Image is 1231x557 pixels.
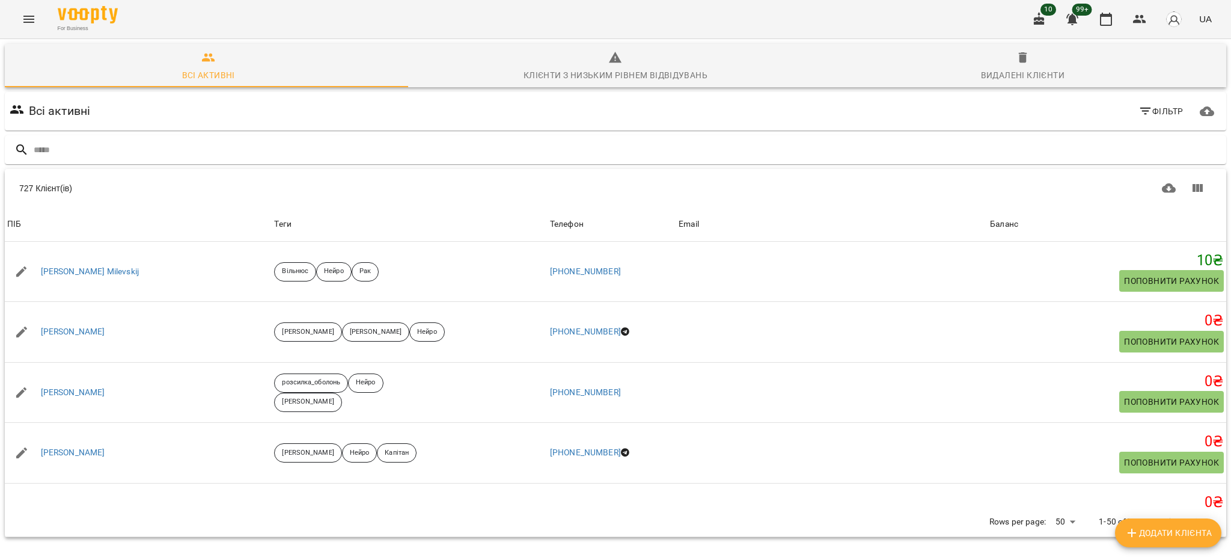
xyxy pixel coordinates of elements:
div: Email [679,217,699,232]
a: [PHONE_NUMBER] [550,387,621,397]
a: [PHONE_NUMBER] [550,266,621,276]
div: [PERSON_NAME] [342,322,409,342]
div: Баланс [990,217,1018,232]
p: [PERSON_NAME] [282,448,334,458]
button: Next Page [1183,508,1212,537]
button: Додати клієнта [1115,519,1221,547]
p: Нейро [324,266,344,277]
a: [PERSON_NAME] [41,326,105,338]
div: [PERSON_NAME] [274,322,341,342]
p: Вільнюс [282,266,308,277]
span: For Business [58,25,118,32]
button: Поповнити рахунок [1119,270,1224,292]
button: Поповнити рахунок [1119,452,1224,473]
button: UA [1194,8,1217,30]
p: [PERSON_NAME] [282,327,334,337]
div: розсилка_оболонь [274,374,348,393]
div: Sort [990,217,1018,232]
div: Table Toolbar [5,169,1226,208]
h5: 0 ₴ [990,493,1224,512]
div: Нейро [409,322,445,342]
span: Фільтр [1138,104,1184,118]
div: Нейро [342,443,377,463]
span: 99+ [1072,4,1092,16]
span: Баланс [990,217,1224,232]
button: Показати колонки [1183,174,1212,203]
div: 727 Клієнт(ів) [19,182,613,194]
a: [PHONE_NUMBER] [550,448,621,457]
div: Sort [679,217,699,232]
h6: Всі активні [29,102,91,120]
a: [PHONE_NUMBER] [550,327,621,336]
button: Поповнити рахунок [1119,331,1224,352]
div: Теги [274,217,545,232]
span: Телефон [550,217,674,232]
button: Завантажити CSV [1155,174,1184,203]
span: Email [679,217,985,232]
h5: 10 ₴ [990,251,1224,270]
h5: 0 ₴ [990,432,1224,451]
span: ПІБ [7,217,269,232]
p: Rows per page: [989,516,1046,528]
a: [PERSON_NAME] [41,447,105,459]
span: Поповнити рахунок [1124,395,1219,409]
a: [PERSON_NAME] Milevskij [41,266,139,278]
p: Нейро [417,327,437,337]
button: Menu [14,5,43,34]
div: Капітан [377,443,417,463]
p: Нейро [356,378,376,388]
p: розсилка_оболонь [282,378,340,388]
div: ПІБ [7,217,21,232]
div: Вільнюс [274,262,316,282]
div: 50 [1051,513,1080,531]
div: Рак [352,262,379,282]
span: Поповнити рахунок [1124,455,1219,470]
p: Рак [359,266,371,277]
button: Фільтр [1134,100,1188,122]
p: [PERSON_NAME] [350,327,402,337]
div: Нейро [316,262,352,282]
div: Телефон [550,217,584,232]
h5: 0 ₴ [990,312,1224,330]
p: 1-50 of 727 [1099,516,1143,528]
div: [PERSON_NAME] [274,443,341,463]
p: Капітан [385,448,409,458]
span: Додати клієнта [1125,526,1212,540]
button: Поповнити рахунок [1119,391,1224,413]
a: [PERSON_NAME] [41,387,105,399]
div: [PERSON_NAME] [274,393,341,412]
h5: 0 ₴ [990,372,1224,391]
div: Нейро [348,374,383,393]
span: Поповнити рахунок [1124,334,1219,349]
span: 10 [1040,4,1056,16]
div: Sort [7,217,21,232]
span: UA [1199,13,1212,25]
div: Всі активні [182,68,235,82]
div: Видалені клієнти [981,68,1065,82]
p: [PERSON_NAME] [282,397,334,407]
div: Sort [550,217,584,232]
p: Нейро [350,448,370,458]
div: Клієнти з низьким рівнем відвідувань [524,68,707,82]
span: Поповнити рахунок [1124,274,1219,288]
img: Voopty Logo [58,6,118,23]
img: avatar_s.png [1165,11,1182,28]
